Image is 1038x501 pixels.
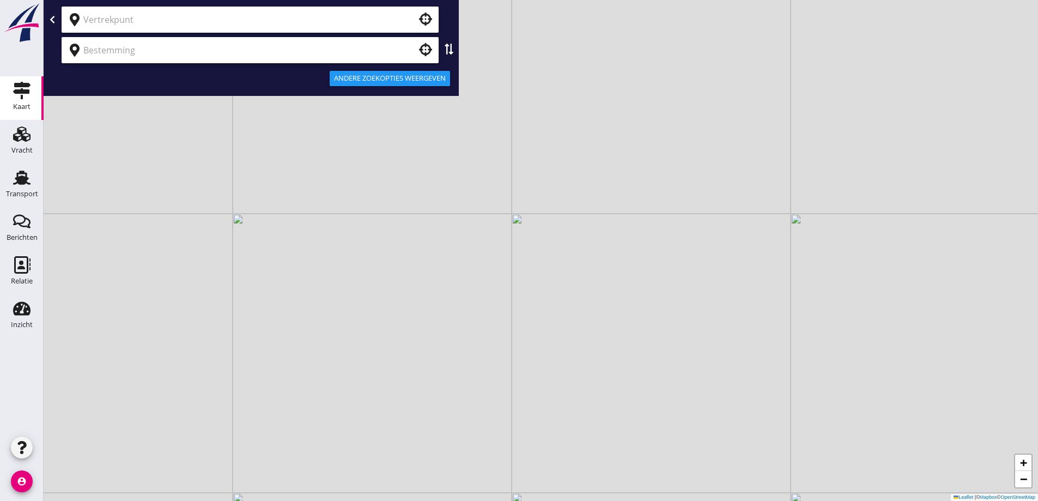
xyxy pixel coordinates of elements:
[951,494,1038,501] div: © ©
[330,71,450,86] button: Andere zoekopties weergeven
[954,494,973,500] a: Leaflet
[2,3,41,43] img: logo-small.a267ee39.svg
[11,470,33,492] i: account_circle
[11,277,33,285] div: Relatie
[1015,455,1031,471] a: Zoom in
[980,494,997,500] a: Mapbox
[83,41,402,59] input: Bestemming
[1020,456,1027,469] span: +
[6,190,38,197] div: Transport
[1020,472,1027,486] span: −
[11,321,33,328] div: Inzicht
[1000,494,1035,500] a: OpenStreetMap
[334,73,446,84] div: Andere zoekopties weergeven
[11,147,33,154] div: Vracht
[13,103,31,110] div: Kaart
[7,234,38,241] div: Berichten
[1015,471,1031,487] a: Zoom out
[975,494,976,500] span: |
[83,11,402,28] input: Vertrekpunt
